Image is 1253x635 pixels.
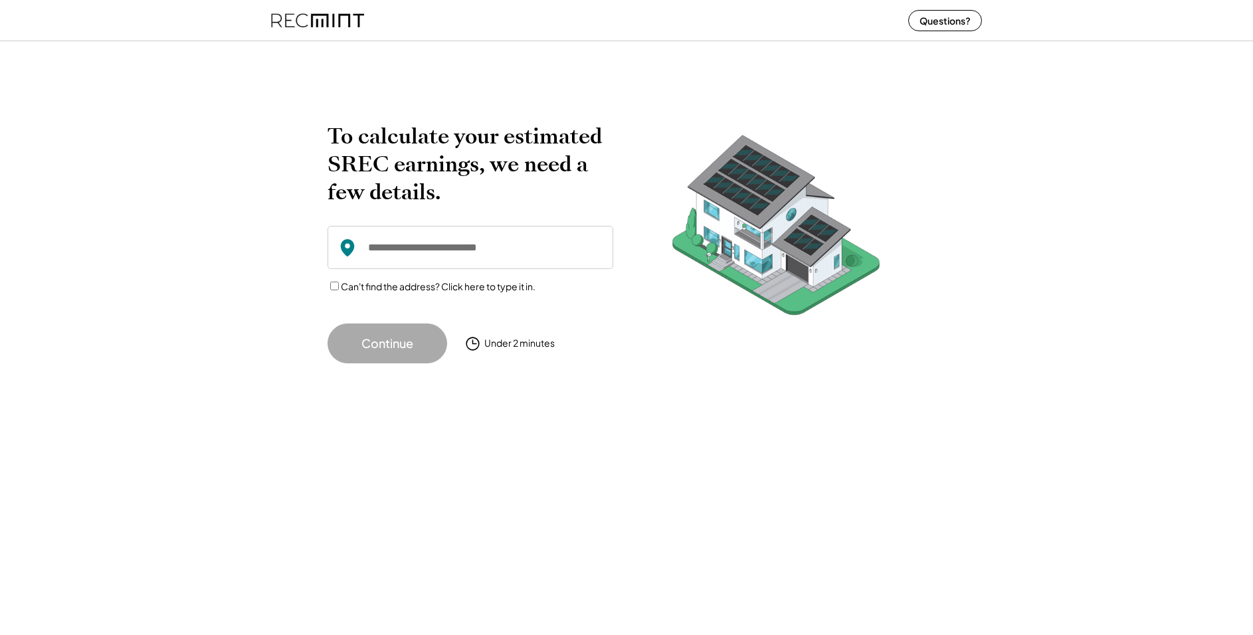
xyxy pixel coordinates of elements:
[646,122,906,335] img: RecMintArtboard%207.png
[341,280,535,292] label: Can't find the address? Click here to type it in.
[328,122,613,206] h2: To calculate your estimated SREC earnings, we need a few details.
[908,10,982,31] button: Questions?
[484,337,555,350] div: Under 2 minutes
[271,3,364,38] img: recmint-logotype%403x%20%281%29.jpeg
[328,323,447,363] button: Continue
